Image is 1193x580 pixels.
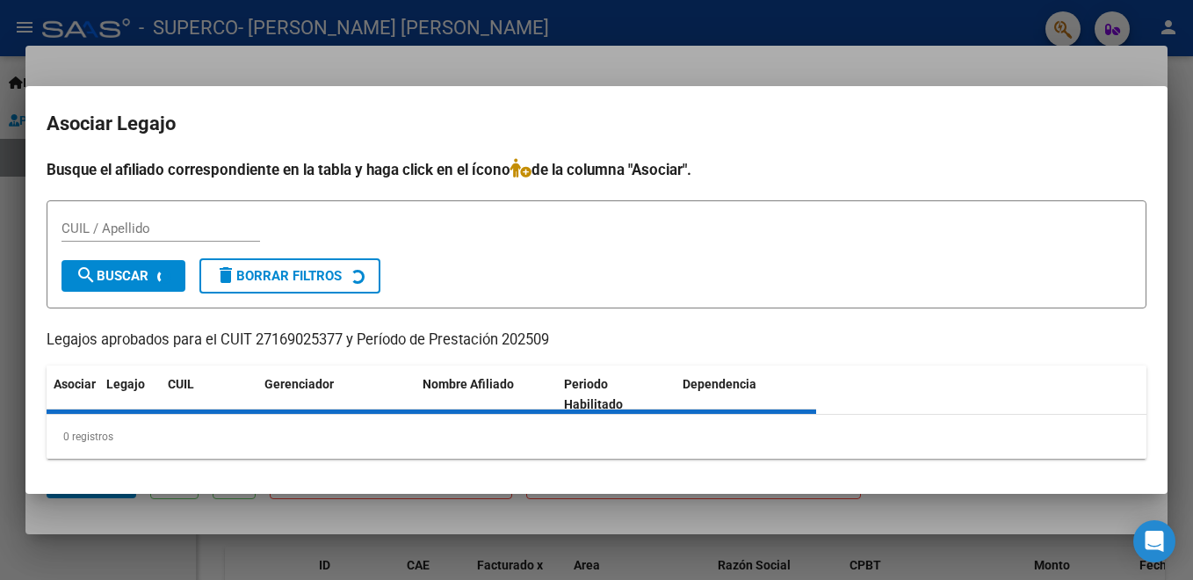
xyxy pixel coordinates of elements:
span: Dependencia [683,377,756,391]
span: CUIL [168,377,194,391]
h4: Busque el afiliado correspondiente en la tabla y haga click en el ícono de la columna "Asociar". [47,158,1146,181]
p: Legajos aprobados para el CUIT 27169025377 y Período de Prestación 202509 [47,330,1146,352]
div: 0 registros [47,415,1146,459]
datatable-header-cell: Periodo Habilitado [557,366,676,424]
div: Open Intercom Messenger [1133,520,1175,562]
datatable-header-cell: Asociar [47,366,99,424]
mat-icon: search [76,265,97,286]
span: Borrar Filtros [215,268,342,284]
datatable-header-cell: CUIL [161,366,257,424]
span: Asociar [54,377,96,391]
span: Gerenciador [264,377,334,391]
datatable-header-cell: Gerenciador [257,366,416,424]
mat-icon: delete [215,265,236,286]
button: Buscar [61,260,185,292]
datatable-header-cell: Legajo [99,366,161,424]
span: Nombre Afiliado [423,377,514,391]
datatable-header-cell: Dependencia [676,366,817,424]
span: Periodo Habilitado [564,377,623,411]
span: Legajo [106,377,145,391]
button: Borrar Filtros [199,258,380,294]
datatable-header-cell: Nombre Afiliado [416,366,557,424]
span: Buscar [76,268,148,284]
h2: Asociar Legajo [47,107,1146,141]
